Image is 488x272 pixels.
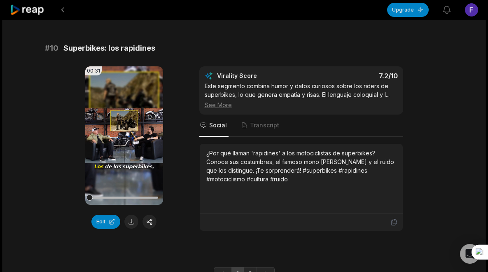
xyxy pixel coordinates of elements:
div: Open Intercom Messenger [460,244,480,264]
div: See More [205,101,398,109]
button: Edit [91,215,120,229]
span: # 10 [45,42,58,54]
span: Social [209,121,227,129]
nav: Tabs [199,115,403,137]
video: Your browser does not support mp4 format. [85,66,163,205]
div: Virality Score [217,72,306,80]
span: Superbikes: los rapidines [63,42,155,54]
div: 7.2 /10 [309,72,398,80]
div: Este segmento combina humor y datos curiosos sobre los riders de superbikes, lo que genera empatí... [205,82,398,109]
span: Transcript [250,121,279,129]
div: ¿Por qué llaman 'rapidines' a los motociclistas de superbikes? Conoce sus costumbres, el famoso m... [206,149,396,183]
button: Upgrade [387,3,429,17]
